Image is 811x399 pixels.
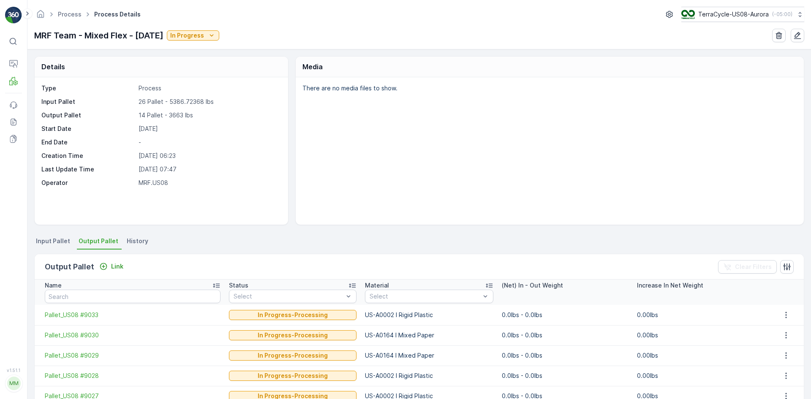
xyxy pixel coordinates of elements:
p: 0.0lbs - 0.0lbs [502,331,628,339]
p: [DATE] 07:47 [139,165,279,174]
span: v 1.51.1 [5,368,22,373]
p: Operator [41,179,135,187]
a: Pallet_US08 #9033 [45,311,220,319]
span: Process Details [93,10,142,19]
p: 14 Pallet - 3663 lbs [139,111,279,119]
p: In Progress-Processing [258,351,328,360]
span: Output Pallet [79,237,118,245]
p: US-A0002 I Rigid Plastic [365,311,493,319]
button: TerraCycle-US08-Aurora(-05:00) [681,7,804,22]
img: logo [5,7,22,24]
p: Type [41,84,135,92]
p: US-A0164 I Mixed Paper [365,331,493,339]
p: [DATE] [139,125,279,133]
span: Input Pallet [36,237,70,245]
p: 0.0lbs - 0.0lbs [502,372,628,380]
p: - [139,138,279,147]
p: Creation Time [41,152,135,160]
p: 0.00lbs [637,372,763,380]
p: Material [365,281,389,290]
p: MRF Team - Mixed Flex - [DATE] [34,29,163,42]
p: Select [370,292,480,301]
a: Process [58,11,82,18]
p: 0.00lbs [637,311,763,319]
p: US-A0002 I Rigid Plastic [365,372,493,380]
p: Output Pallet [41,111,135,119]
p: Start Date [41,125,135,133]
p: 0.00lbs [637,351,763,360]
p: TerraCycle-US08-Aurora [698,10,769,19]
p: 0.00lbs [637,331,763,339]
p: Details [41,62,65,72]
p: 26 Pallet - 5386.72368 lbs [139,98,279,106]
a: Pallet_US08 #9028 [45,372,220,380]
p: Status [229,281,248,290]
p: (Net) In - Out Weight [502,281,563,290]
p: Clear Filters [735,263,772,271]
p: In Progress-Processing [258,372,328,380]
div: MM [7,377,21,390]
span: History [127,237,148,245]
p: Name [45,281,62,290]
p: Output Pallet [45,261,94,273]
p: End Date [41,138,135,147]
button: In Progress-Processing [229,310,357,320]
p: Select [234,292,343,301]
p: Media [302,62,323,72]
p: [DATE] 06:23 [139,152,279,160]
button: Link [96,261,127,271]
p: US-A0164 I Mixed Paper [365,351,493,360]
button: In Progress-Processing [229,371,357,381]
button: In Progress-Processing [229,330,357,340]
p: Increase In Net Weight [637,281,703,290]
img: image_ci7OI47.png [681,10,695,19]
input: Search [45,290,220,303]
p: Last Update Time [41,165,135,174]
button: In Progress [167,30,219,41]
p: In Progress-Processing [258,331,328,339]
p: ( -05:00 ) [772,11,792,18]
button: MM [5,375,22,392]
button: Clear Filters [718,260,777,274]
button: In Progress-Processing [229,350,357,361]
p: Process [139,84,279,92]
p: Link [111,262,123,271]
p: There are no media files to show. [302,84,795,92]
a: Pallet_US08 #9030 [45,331,220,339]
p: In Progress [170,31,204,40]
p: 0.0lbs - 0.0lbs [502,351,628,360]
p: Input Pallet [41,98,135,106]
p: MRF.US08 [139,179,279,187]
p: 0.0lbs - 0.0lbs [502,311,628,319]
a: Homepage [36,13,45,20]
p: In Progress-Processing [258,311,328,319]
a: Pallet_US08 #9029 [45,351,220,360]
